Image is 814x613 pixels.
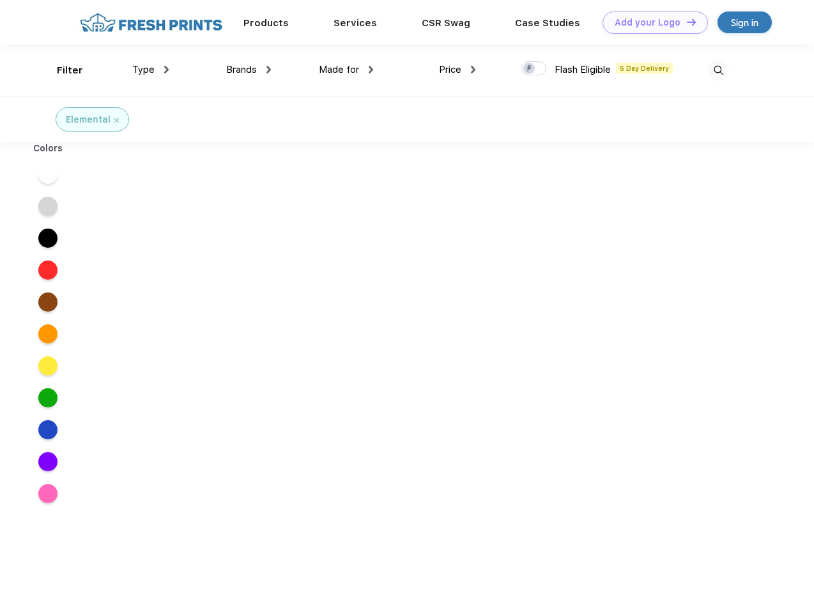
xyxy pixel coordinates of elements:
[369,66,373,73] img: dropdown.png
[24,142,73,155] div: Colors
[718,11,772,33] a: Sign in
[132,64,155,75] span: Type
[266,66,271,73] img: dropdown.png
[57,63,83,78] div: Filter
[422,17,470,29] a: CSR Swag
[708,60,729,81] img: desktop_search.svg
[226,64,257,75] span: Brands
[66,113,111,126] div: Elemental
[164,66,169,73] img: dropdown.png
[731,15,758,30] div: Sign in
[334,17,377,29] a: Services
[555,64,611,75] span: Flash Eligible
[114,118,119,123] img: filter_cancel.svg
[471,66,475,73] img: dropdown.png
[319,64,359,75] span: Made for
[615,17,680,28] div: Add your Logo
[687,19,696,26] img: DT
[439,64,461,75] span: Price
[243,17,289,29] a: Products
[76,11,226,34] img: fo%20logo%202.webp
[616,63,673,74] span: 5 Day Delivery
